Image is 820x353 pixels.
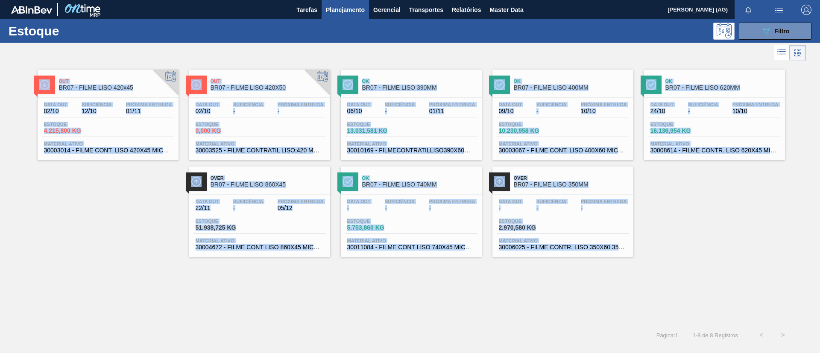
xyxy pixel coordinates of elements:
span: 13.031,581 KG [347,128,407,134]
span: 4.215,800 KG [44,128,104,134]
span: Material ativo [347,238,475,243]
span: 10/10 [732,108,779,114]
img: Ícone [191,176,202,187]
span: Suficiência [536,199,566,204]
span: BR07 - FILME LISO 420x45 [59,85,174,91]
span: Estoque [347,219,407,224]
span: 0,000 KG [196,128,255,134]
img: Ícone [646,79,656,90]
img: Ícone [343,176,353,187]
span: - [688,108,718,114]
span: Próxima Entrega [126,102,172,107]
span: Tarefas [296,5,317,15]
span: Estoque [650,122,710,127]
span: 01/11 [429,108,475,114]
span: Data out [196,199,219,204]
span: 30006025 - FILME CONTR. LISO 350X60 350ML SLEEK [499,244,627,251]
a: ÍconeOkBR07 - FILME LISO 390MMData out06/10Suficiência-Próxima Entrega01/11Estoque13.031,581 KGMa... [334,63,486,160]
span: Estoque [196,122,255,127]
span: Estoque [499,122,559,127]
span: 30008614 - FILME CONTR. LISO 620X45 MICRAS [650,147,779,154]
span: 2.970,580 KG [499,225,559,231]
span: Ok [514,79,629,84]
span: 02/10 [196,108,219,114]
span: Material ativo [347,141,475,146]
a: ÍconeOutBR07 - FILME LISO 420x45Data out02/10Suficiência12/10Próxima Entrega01/11Estoque4.215,800... [31,63,183,160]
span: Próxima Entrega [429,102,475,107]
span: Filtro [775,28,790,35]
span: 16.136,954 KG [650,128,710,134]
span: - [347,205,371,211]
a: ÍconeOkBR07 - FILME LISO 620MMData out24/10Suficiência-Próxima Entrega10/10Estoque16.136,954 KGMa... [638,63,789,160]
span: - [536,205,566,211]
span: Página : 1 [656,332,678,338]
span: 1 - 8 de 8 Registros [691,332,738,338]
span: Estoque [44,122,104,127]
span: Material ativo [196,141,324,146]
img: Ícone [494,79,505,90]
span: Suficiência [385,102,415,107]
span: Data out [499,102,522,107]
span: Transportes [409,5,443,15]
span: Over [211,175,326,181]
span: 12/10 [82,108,111,114]
span: Estoque [499,219,559,224]
span: Suficiência [536,102,566,107]
span: Data out [196,102,219,107]
span: 30003067 - FILME CONT. LISO 400X60 MICRAS [499,147,627,154]
span: Próxima Entrega [429,199,475,204]
span: Out [59,79,174,84]
span: 30003014 - FILME CONT. LISO 420X45 MICRAS [44,147,172,154]
span: Material ativo [650,141,779,146]
span: BR07 - FILME LISO 390MM [362,85,477,91]
span: Ok [362,175,477,181]
span: Próxima Entrega [732,102,779,107]
h1: Estoque [9,26,136,36]
span: Próxima Entrega [278,199,324,204]
span: Ok [665,79,781,84]
span: 10.230,958 KG [499,128,559,134]
img: TNhmsLtSVTkK8tSr43FrP2fwEKptu5GPRR3wAAAABJRU5ErkJggg== [11,6,52,14]
span: 51.938,725 KG [196,225,255,231]
span: Próxima Entrega [581,199,627,204]
a: ÍconeOverBR07 - FILME LISO 860X45Data out22/11Suficiência-Próxima Entrega05/12Estoque51.938,725 K... [183,160,334,257]
span: Master Data [489,5,523,15]
span: Material ativo [196,238,324,243]
span: Data out [499,199,522,204]
button: < [751,324,772,346]
span: - [385,108,415,114]
span: 05/12 [278,205,324,211]
span: 24/10 [650,108,674,114]
span: Gerencial [373,5,401,15]
a: ÍconeOkBR07 - FILME LISO 740MMData out-Suficiência-Próxima Entrega-Estoque5.753,860 KGMaterial at... [334,160,486,257]
span: Data out [650,102,674,107]
span: BR07 - FILME LISO 350MM [514,181,629,188]
span: - [278,108,324,114]
div: Visão em Lista [774,45,790,61]
img: Ícone [343,79,353,90]
button: Notificações [735,4,762,16]
span: BR07 - FILME LISO 620MM [665,85,781,91]
img: Ícone [494,176,505,187]
span: Próxima Entrega [581,102,627,107]
a: ÍconeOkBR07 - FILME LISO 400MMData out09/10Suficiência-Próxima Entrega10/10Estoque10.230,958 KGMa... [486,63,638,160]
span: BR07 - FILME LISO 420X50 [211,85,326,91]
span: Estoque [196,219,255,224]
img: Ícone [191,79,202,90]
span: 22/11 [196,205,219,211]
span: BR07 - FILME LISO 400MM [514,85,629,91]
span: Material ativo [44,141,172,146]
span: Material ativo [499,141,627,146]
span: Estoque [347,122,407,127]
span: - [536,108,566,114]
span: - [233,108,263,114]
span: - [233,205,263,211]
span: Over [514,175,629,181]
span: - [385,205,415,211]
span: - [581,205,627,211]
span: Material ativo [499,238,627,243]
button: > [772,324,794,346]
a: ÍconeOverBR07 - FILME LISO 350MMData out-Suficiência-Próxima Entrega-Estoque2.970,580 KGMaterial ... [486,160,638,257]
span: Suficiência [233,199,263,204]
button: Filtro [739,23,811,40]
